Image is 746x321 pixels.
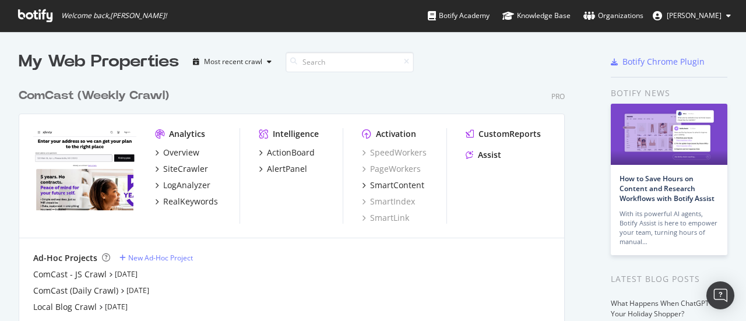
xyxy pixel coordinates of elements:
[611,273,727,285] div: Latest Blog Posts
[611,87,727,100] div: Botify news
[706,281,734,309] div: Open Intercom Messenger
[620,174,715,203] a: How to Save Hours on Content and Research Workflows with Botify Assist
[33,269,107,280] a: ComCast - JS Crawl
[169,128,205,140] div: Analytics
[19,50,179,73] div: My Web Properties
[502,10,571,22] div: Knowledge Base
[466,149,501,161] a: Assist
[33,128,136,211] img: www.xfinity.com
[267,147,315,158] div: ActionBoard
[259,163,307,175] a: AlertPanel
[61,11,167,20] span: Welcome back, [PERSON_NAME] !
[115,269,138,279] a: [DATE]
[163,179,210,191] div: LogAnalyzer
[466,128,541,140] a: CustomReports
[478,128,541,140] div: CustomReports
[155,179,210,191] a: LogAnalyzer
[362,179,424,191] a: SmartContent
[33,285,118,297] a: ComCast (Daily Crawl)
[478,149,501,161] div: Assist
[128,253,193,263] div: New Ad-Hoc Project
[362,147,427,158] a: SpeedWorkers
[643,6,740,25] button: [PERSON_NAME]
[428,10,490,22] div: Botify Academy
[611,104,727,165] img: How to Save Hours on Content and Research Workflows with Botify Assist
[33,301,97,313] a: Local Blog Crawl
[667,10,722,20] span: Eric Regan
[376,128,416,140] div: Activation
[155,147,199,158] a: Overview
[163,196,218,207] div: RealKeywords
[622,56,705,68] div: Botify Chrome Plugin
[267,163,307,175] div: AlertPanel
[259,147,315,158] a: ActionBoard
[163,147,199,158] div: Overview
[362,196,415,207] a: SmartIndex
[105,302,128,312] a: [DATE]
[204,58,262,65] div: Most recent crawl
[620,209,719,246] div: With its powerful AI agents, Botify Assist is here to empower your team, turning hours of manual…
[362,163,421,175] a: PageWorkers
[126,285,149,295] a: [DATE]
[362,212,409,224] a: SmartLink
[155,163,208,175] a: SiteCrawler
[163,163,208,175] div: SiteCrawler
[19,87,174,104] a: ComCast (Weekly Crawl)
[611,298,716,319] a: What Happens When ChatGPT Is Your Holiday Shopper?
[370,179,424,191] div: SmartContent
[188,52,276,71] button: Most recent crawl
[551,91,565,101] div: Pro
[286,52,414,72] input: Search
[19,87,169,104] div: ComCast (Weekly Crawl)
[119,253,193,263] a: New Ad-Hoc Project
[273,128,319,140] div: Intelligence
[155,196,218,207] a: RealKeywords
[611,56,705,68] a: Botify Chrome Plugin
[33,252,97,264] div: Ad-Hoc Projects
[583,10,643,22] div: Organizations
